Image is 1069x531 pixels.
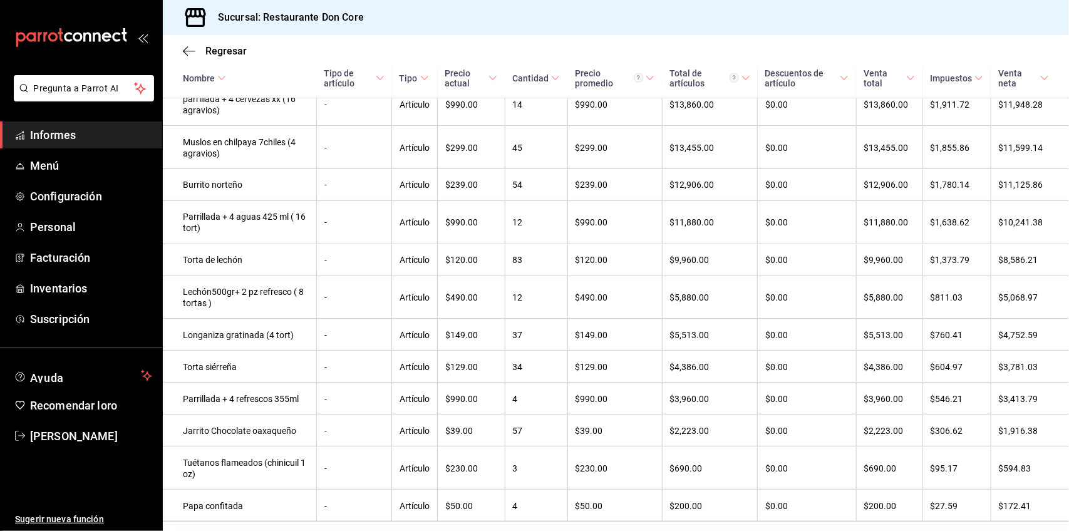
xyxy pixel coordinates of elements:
font: 54 [513,180,523,190]
font: - [324,143,327,153]
span: Descuentos de artículo [765,68,849,88]
font: Inventarios [30,282,87,295]
font: - [324,292,327,302]
font: $95.17 [931,463,958,473]
font: Artículo [400,100,430,110]
font: 4 [513,501,518,511]
font: $9,960.00 [670,255,710,265]
font: Precio promedio [575,68,613,88]
font: Suscripción [30,312,90,326]
font: $11,880.00 [864,218,909,228]
font: $3,413.79 [999,394,1038,404]
font: [PERSON_NAME] [30,430,118,443]
font: Facturación [30,251,90,264]
font: $10,241.38 [999,218,1043,228]
font: 83 [513,255,523,265]
font: Sugerir nueva función [15,514,104,524]
font: Lechón500gr+ 2 pz refresco ( 8 tortas ) [183,287,304,309]
font: $5,513.00 [670,330,710,340]
font: Total de artículos [669,68,705,88]
font: 3 [513,463,518,473]
font: $0.00 [765,143,788,153]
font: Personal [30,220,76,234]
font: $39.00 [576,426,603,436]
font: Torta de lechón [183,255,242,265]
font: - [324,501,327,511]
font: $11,125.86 [999,180,1043,190]
button: Regresar [183,45,247,57]
font: $0.00 [765,330,788,340]
font: $239.00 [445,180,478,190]
font: - [324,362,327,372]
font: $9,960.00 [864,255,904,265]
font: $990.00 [576,394,608,404]
font: - [324,330,327,340]
font: - [324,180,327,190]
font: $3,960.00 [670,394,710,404]
font: Nombre [183,74,215,84]
font: Torta siérreña [183,362,237,372]
font: $0.00 [765,362,788,372]
font: $990.00 [576,218,608,228]
span: Nombre [183,74,226,84]
font: - [324,394,327,404]
font: Venta neta [998,68,1022,88]
font: $299.00 [576,143,608,153]
font: $990.00 [445,218,478,228]
font: 57 [513,426,523,436]
font: $1,638.62 [931,218,970,228]
font: $604.97 [931,362,963,372]
font: $13,860.00 [864,100,909,110]
font: Parrillada + 4 refrescos 355ml [183,394,299,404]
font: $306.62 [931,426,963,436]
a: Pregunta a Parrot AI [9,91,154,104]
font: $594.83 [999,463,1031,473]
font: $129.00 [576,362,608,372]
font: $120.00 [445,255,478,265]
font: $3,781.03 [999,362,1038,372]
font: $4,752.59 [999,330,1038,340]
font: $5,880.00 [670,292,710,302]
font: Venta total [864,68,887,88]
font: 45 [513,143,523,153]
font: parrillada + 4 cervezas xx (16 agravios) [183,94,296,115]
font: $11,948.28 [999,100,1043,110]
font: Artículo [400,255,430,265]
span: Cantidad [512,74,560,84]
font: Menú [30,159,59,172]
font: $13,455.00 [670,143,715,153]
font: Artículo [400,426,430,436]
font: $13,860.00 [670,100,715,110]
span: Venta neta [998,68,1049,88]
font: $0.00 [765,426,788,436]
font: Artículo [400,143,430,153]
span: Impuestos [930,74,983,84]
font: Regresar [205,45,247,57]
button: abrir_cajón_menú [138,33,148,43]
font: Papa confitada [183,501,243,511]
font: $129.00 [445,362,478,372]
font: $811.03 [931,292,963,302]
font: $990.00 [445,100,478,110]
svg: Precio promedio = Total artículos / cantidad [634,74,643,83]
font: Configuración [30,190,102,203]
font: $990.00 [445,394,478,404]
font: $230.00 [445,463,478,473]
font: Burrito norteño [183,180,242,190]
font: $1,855.86 [931,143,970,153]
font: $1,911.72 [931,100,970,110]
font: $690.00 [670,463,703,473]
font: $1,916.38 [999,426,1038,436]
font: $11,880.00 [670,218,715,228]
span: Precio actual [445,68,498,88]
font: $239.00 [576,180,608,190]
font: $8,586.21 [999,255,1038,265]
font: Precio actual [445,68,471,88]
font: 14 [513,100,523,110]
font: - [324,100,327,110]
font: Jarrito Chocolate oaxaqueño [183,426,296,436]
font: Tuétanos flameados (chinicuil 1 oz) [183,458,306,479]
button: Pregunta a Parrot AI [14,75,154,101]
span: Venta total [864,68,915,88]
font: 4 [513,394,518,404]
